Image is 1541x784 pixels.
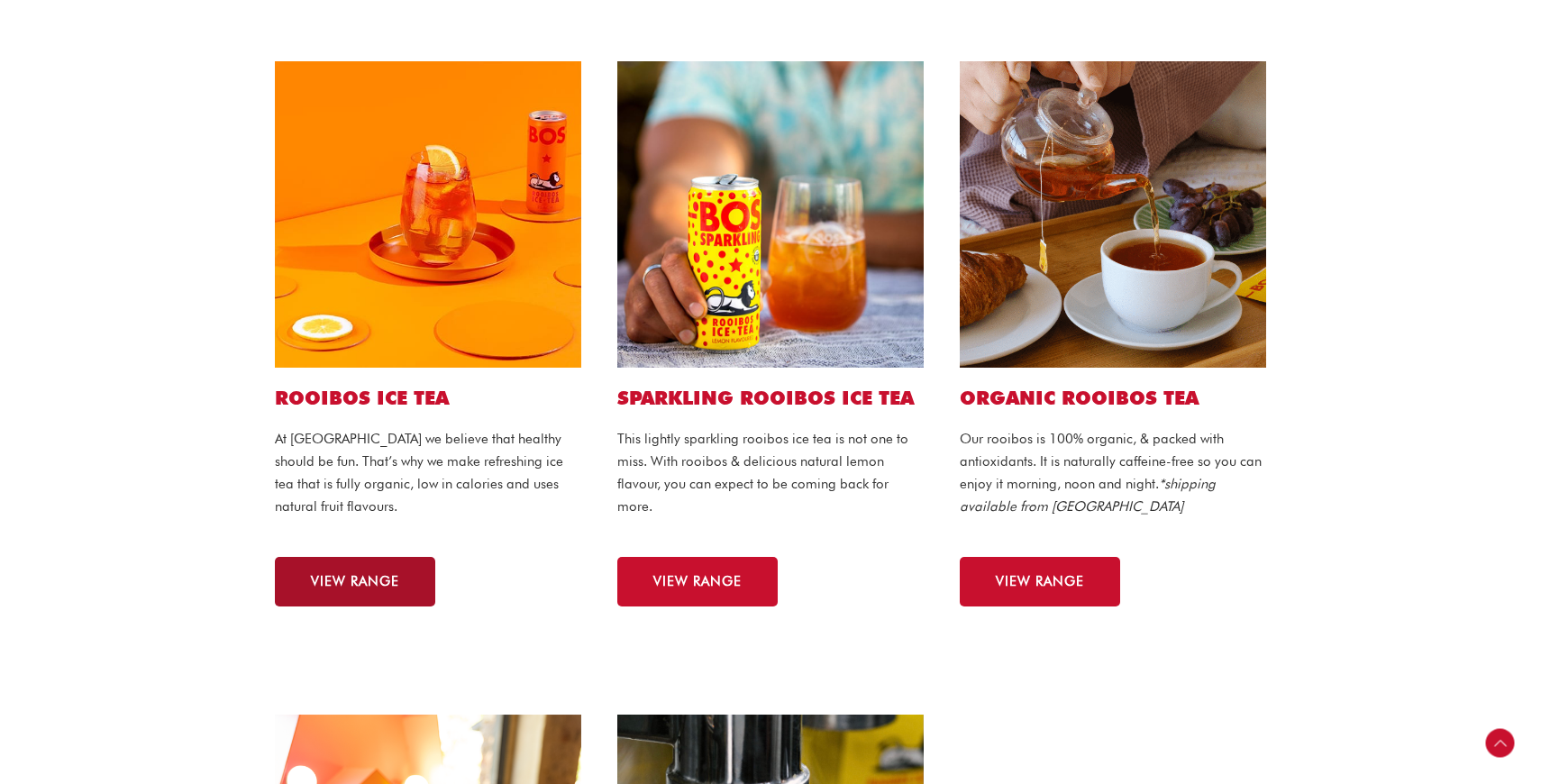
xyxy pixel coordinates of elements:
span: VIEW RANGE [996,575,1084,588]
p: At [GEOGRAPHIC_DATA] we believe that healthy should be fun. That’s why we make refreshing ice tea... [275,428,581,517]
p: Our rooibos is 100% organic, & packed with antioxidants. It is naturally caffeine-free so you can... [960,428,1266,517]
img: sparkling lemon [617,61,924,368]
h2: SPARKLING ROOIBOS ICE TEA [617,386,924,410]
a: VIEW RANGE [617,557,778,606]
h2: ROOIBOS ICE TEA [275,386,581,410]
span: VIEW RANGE [653,575,742,588]
a: VIEW RANGE [960,557,1120,606]
h2: ORGANIC ROOIBOS TEA [960,386,1266,410]
a: VIEW RANGE [275,557,435,606]
p: This lightly sparkling rooibos ice tea is not one to miss. With rooibos & delicious natural lemon... [617,428,924,517]
span: VIEW RANGE [311,575,399,588]
img: peach [275,61,581,368]
em: *shipping available from [GEOGRAPHIC_DATA] [960,476,1216,515]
